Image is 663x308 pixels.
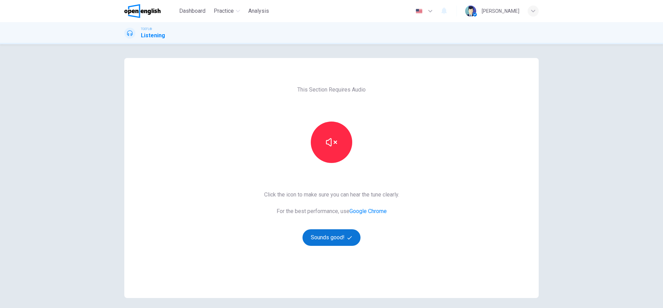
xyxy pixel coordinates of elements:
img: Profile picture [465,6,476,17]
span: This Section Requires Audio [297,86,366,94]
span: Analysis [248,7,269,15]
button: Analysis [246,5,272,17]
button: Sounds good! [302,229,361,246]
button: Dashboard [176,5,208,17]
span: Practice [214,7,234,15]
span: TOEFL® [141,27,152,31]
button: Practice [211,5,243,17]
img: OpenEnglish logo [124,4,161,18]
span: Click the icon to make sure you can hear the tune clearly. [264,191,399,199]
a: Google Chrome [349,208,387,214]
span: Dashboard [179,7,205,15]
span: For the best performance, use [264,207,399,215]
a: OpenEnglish logo [124,4,176,18]
div: [PERSON_NAME] [482,7,519,15]
img: en [415,9,423,14]
h1: Listening [141,31,165,40]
